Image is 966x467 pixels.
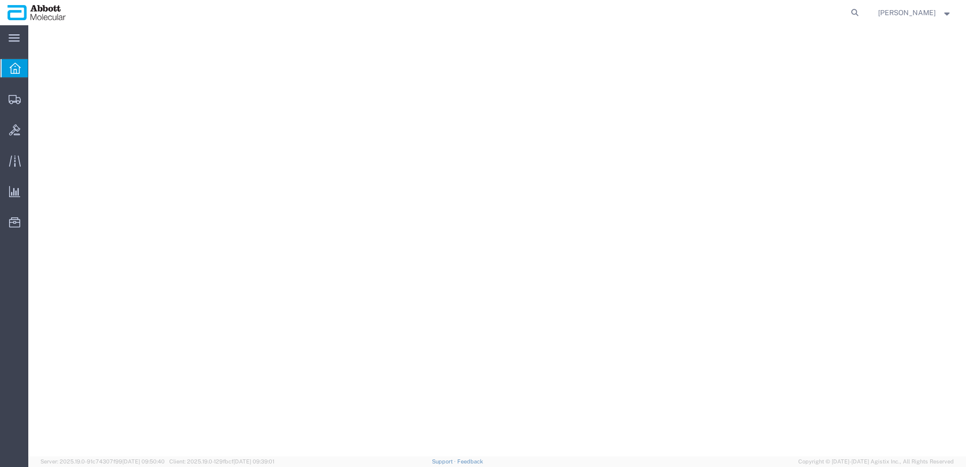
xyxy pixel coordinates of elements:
span: Server: 2025.19.0-91c74307f99 [40,458,165,464]
span: Client: 2025.19.0-129fbcf [169,458,274,464]
img: logo [7,5,66,20]
iframe: FS Legacy Container [28,25,966,456]
button: [PERSON_NAME] [878,7,952,19]
span: Raza Khan [878,7,936,18]
span: [DATE] 09:39:01 [233,458,274,464]
span: Copyright © [DATE]-[DATE] Agistix Inc., All Rights Reserved [798,457,954,466]
a: Support [432,458,457,464]
span: [DATE] 09:50:40 [122,458,165,464]
a: Feedback [457,458,483,464]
